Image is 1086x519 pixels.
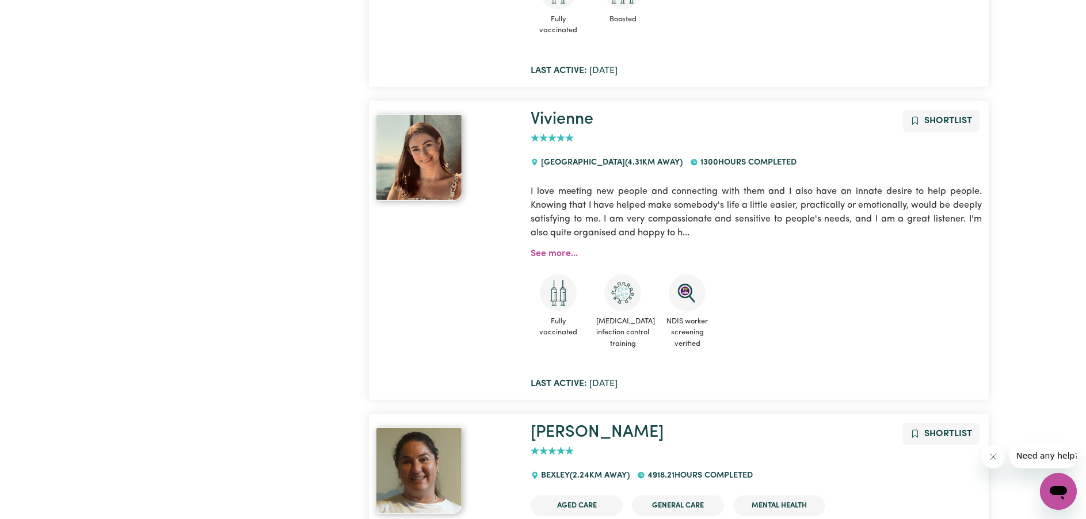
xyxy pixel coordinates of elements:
[733,495,825,516] li: Mental Health
[376,115,462,201] img: View Vivienne's profile
[690,147,803,178] div: 1300 hours completed
[570,471,630,480] span: ( 2.24 km away)
[531,495,623,516] li: Aged Care
[531,445,574,458] div: add rating by typing an integer from 0 to 5 or pressing arrow keys
[531,66,587,75] b: Last active:
[531,379,618,388] span: [DATE]
[924,429,972,438] span: Shortlist
[626,158,683,167] span: ( 4.31 km away)
[982,445,1005,468] iframe: Close message
[1040,473,1077,510] iframe: Button to launch messaging window
[903,423,980,445] button: Add to shortlist
[637,460,760,491] div: 4918.21 hours completed
[531,311,586,342] span: Fully vaccinated
[1009,443,1077,468] iframe: Message from company
[376,115,517,201] a: Vivienne
[531,66,618,75] span: [DATE]
[531,379,587,388] b: Last active:
[903,110,980,132] button: Add to shortlist
[660,311,715,354] span: NDIS worker screening verified
[531,132,574,145] div: add rating by typing an integer from 0 to 5 or pressing arrow keys
[604,274,641,311] img: CS Academy: COVID-19 Infection Control Training course completed
[595,311,650,354] span: [MEDICAL_DATA] infection control training
[531,147,689,178] div: [GEOGRAPHIC_DATA]
[540,274,577,311] img: Care and support worker has received 2 doses of COVID-19 vaccine
[531,178,982,247] p: I love meeting new people and connecting with them and I also have an innate desire to help peopl...
[669,274,706,311] img: NDIS Worker Screening Verified
[376,428,462,514] img: View MARIA's profile
[531,9,586,40] span: Fully vaccinated
[924,116,972,125] span: Shortlist
[531,460,637,491] div: BEXLEY
[531,249,578,258] a: See more...
[595,9,650,29] span: Boosted
[531,424,664,441] a: [PERSON_NAME]
[376,428,517,514] a: MARIA
[531,111,593,128] a: Vivienne
[632,495,724,516] li: General Care
[7,8,70,17] span: Need any help?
